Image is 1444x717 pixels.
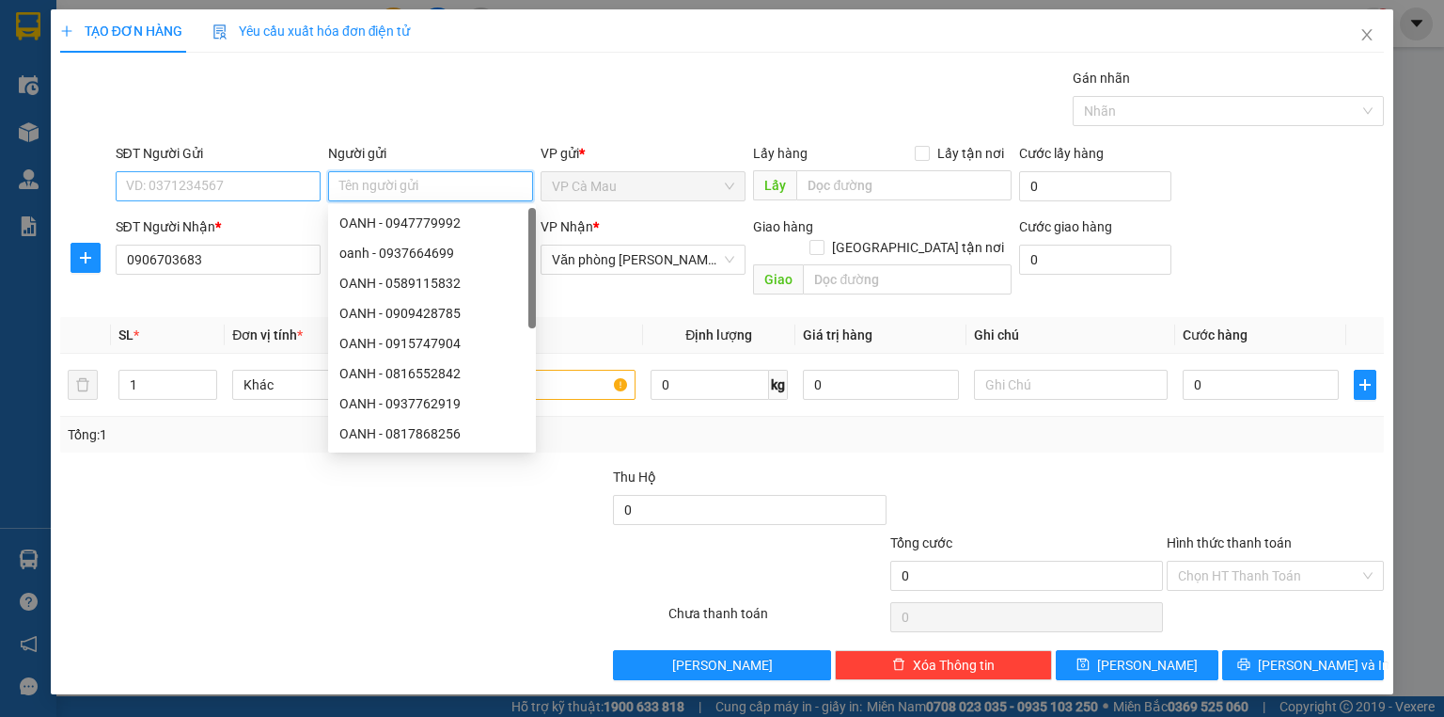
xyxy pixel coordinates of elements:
div: SĐT Người Nhận [116,216,321,237]
span: Lấy [753,170,796,200]
img: icon [212,24,228,40]
input: Dọc đường [796,170,1012,200]
span: save [1076,658,1090,673]
span: Tổng cước [890,535,952,550]
button: plus [1354,370,1376,400]
span: Thu Hộ [613,470,656,485]
div: OANH - 0947779992 [339,213,525,233]
input: Dọc đường [803,264,1012,295]
span: close [1359,27,1374,42]
span: plus [60,24,73,38]
div: SĐT Người Gửi [116,143,321,164]
span: TẠO ĐƠN HÀNG [60,24,182,39]
span: Khác [243,371,415,399]
div: oanh - 0937664699 [328,238,536,268]
div: VP gửi [541,143,746,164]
li: 02839.63.63.63 [8,65,358,88]
button: printer[PERSON_NAME] và In [1222,650,1385,680]
span: printer [1237,658,1250,673]
li: 85 [PERSON_NAME] [8,41,358,65]
span: Giá trị hàng [803,327,872,343]
input: VD: Bàn, Ghế [442,370,636,400]
b: GỬI : VP Cà Mau [8,118,199,149]
div: OANH - 0915747904 [339,333,525,354]
button: delete [68,370,98,400]
button: plus [71,243,101,273]
input: 0 [803,370,959,400]
span: Xóa Thông tin [913,655,995,676]
div: OANH - 0816552842 [339,363,525,384]
span: Yêu cầu xuất hóa đơn điện tử [212,24,411,39]
div: OANH - 0589115832 [328,268,536,298]
label: Hình thức thanh toán [1167,535,1292,550]
div: OANH - 0817868256 [339,423,525,444]
span: [PERSON_NAME] [672,655,773,676]
span: [PERSON_NAME] và In [1258,655,1389,676]
span: Định lượng [685,327,752,343]
span: Cước hàng [1183,327,1248,343]
button: save[PERSON_NAME] [1056,650,1218,680]
span: Đơn vị tính [232,327,303,343]
div: OANH - 0816552842 [328,358,536,389]
span: Lấy hàng [753,146,808,161]
th: Ghi chú [966,317,1175,354]
span: delete [892,658,905,673]
button: [PERSON_NAME] [613,650,830,680]
span: plus [71,250,100,265]
input: Cước lấy hàng [1019,171,1171,201]
button: Close [1341,9,1393,62]
div: OANH - 0909428785 [339,303,525,324]
input: Ghi Chú [974,370,1168,400]
span: VP Nhận [541,219,593,234]
div: OANH - 0937762919 [328,389,536,419]
span: SL [118,327,133,343]
span: phone [108,69,123,84]
div: OANH - 0817868256 [328,419,536,449]
button: deleteXóa Thông tin [835,650,1052,680]
div: OANH - 0909428785 [328,298,536,328]
div: Chưa thanh toán [667,603,887,636]
span: Giao hàng [753,219,813,234]
span: environment [108,45,123,60]
div: OANH - 0589115832 [339,273,525,294]
span: kg [769,370,788,400]
b: [PERSON_NAME] [108,12,266,36]
input: Cước giao hàng [1019,245,1171,275]
span: [PERSON_NAME] [1097,655,1198,676]
div: Người gửi [328,143,533,164]
div: OANH - 0915747904 [328,328,536,358]
span: plus [1355,377,1375,392]
label: Cước giao hàng [1019,219,1112,234]
div: oanh - 0937664699 [339,243,525,263]
span: [GEOGRAPHIC_DATA] tận nơi [824,237,1012,258]
span: Văn phòng Hồ Chí Minh [552,246,734,274]
div: OANH - 0947779992 [328,208,536,238]
label: Gán nhãn [1073,71,1130,86]
span: Giao [753,264,803,295]
div: OANH - 0937762919 [339,393,525,414]
span: Lấy tận nơi [930,143,1012,164]
div: Tổng: 1 [68,424,558,445]
label: Cước lấy hàng [1019,146,1104,161]
span: VP Cà Mau [552,172,734,200]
